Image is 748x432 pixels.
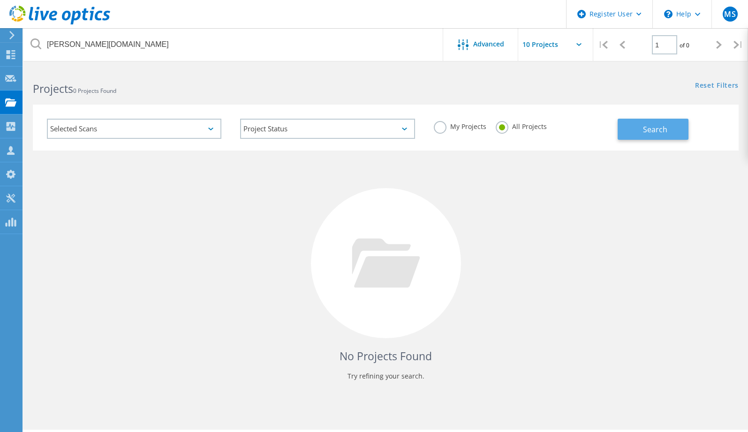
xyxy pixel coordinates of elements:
h4: No Projects Found [42,349,729,364]
input: Search projects by name, owner, ID, company, etc [23,28,444,61]
span: MS [724,10,735,18]
b: Projects [33,81,73,96]
span: Search [643,124,667,135]
button: Search [618,119,688,140]
a: Live Optics Dashboard [9,20,110,26]
div: | [729,28,748,61]
label: My Projects [434,121,486,130]
a: Reset Filters [695,82,739,90]
label: All Projects [496,121,547,130]
span: Advanced [473,41,504,47]
svg: \n [664,10,672,18]
div: Project Status [240,119,415,139]
span: 0 Projects Found [73,87,116,95]
div: Selected Scans [47,119,221,139]
div: | [593,28,612,61]
p: Try refining your search. [42,369,729,384]
span: of 0 [680,41,689,49]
